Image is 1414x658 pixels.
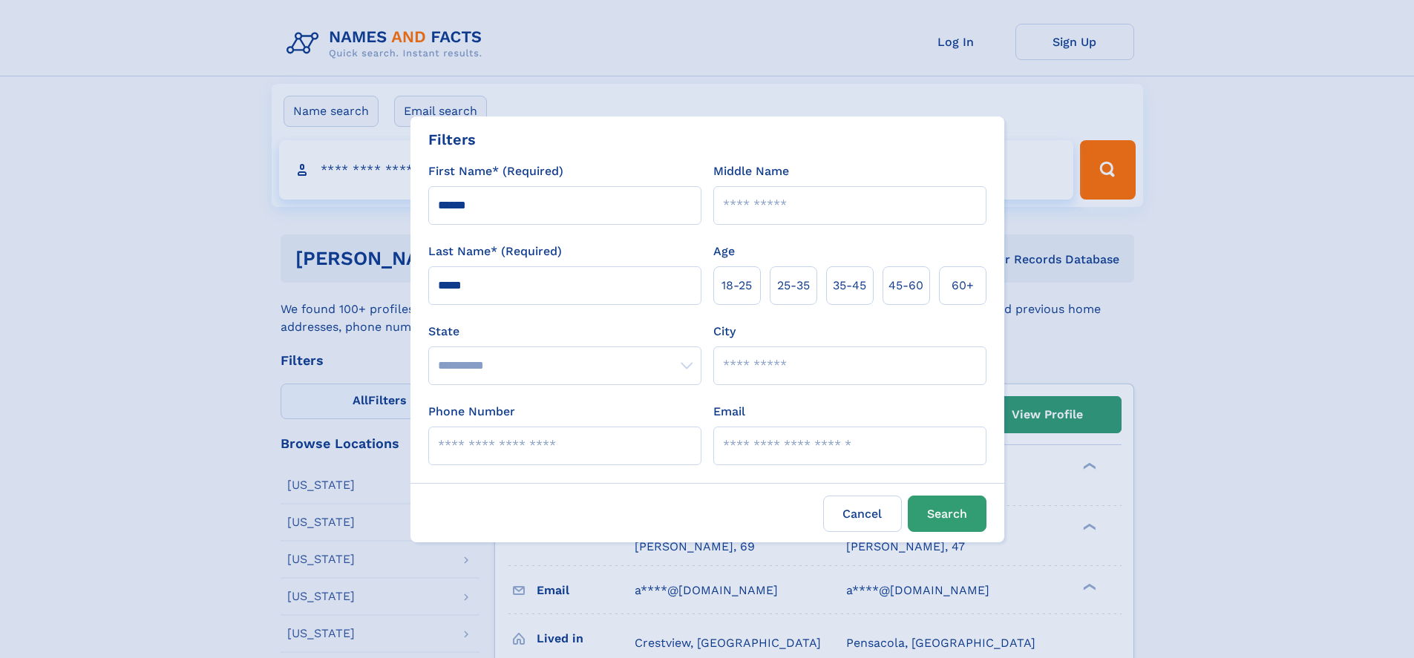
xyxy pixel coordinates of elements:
label: Middle Name [713,162,789,180]
span: 25‑35 [777,277,810,295]
label: City [713,323,736,340]
span: 45‑60 [888,277,923,295]
span: 18‑25 [721,277,752,295]
label: Phone Number [428,403,515,421]
label: Last Name* (Required) [428,243,562,260]
div: Filters [428,128,476,151]
span: 35‑45 [833,277,866,295]
label: State [428,323,701,340]
label: First Name* (Required) [428,162,563,180]
span: 60+ [952,277,974,295]
label: Age [713,243,735,260]
label: Email [713,403,745,421]
button: Search [908,496,986,532]
label: Cancel [823,496,902,532]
